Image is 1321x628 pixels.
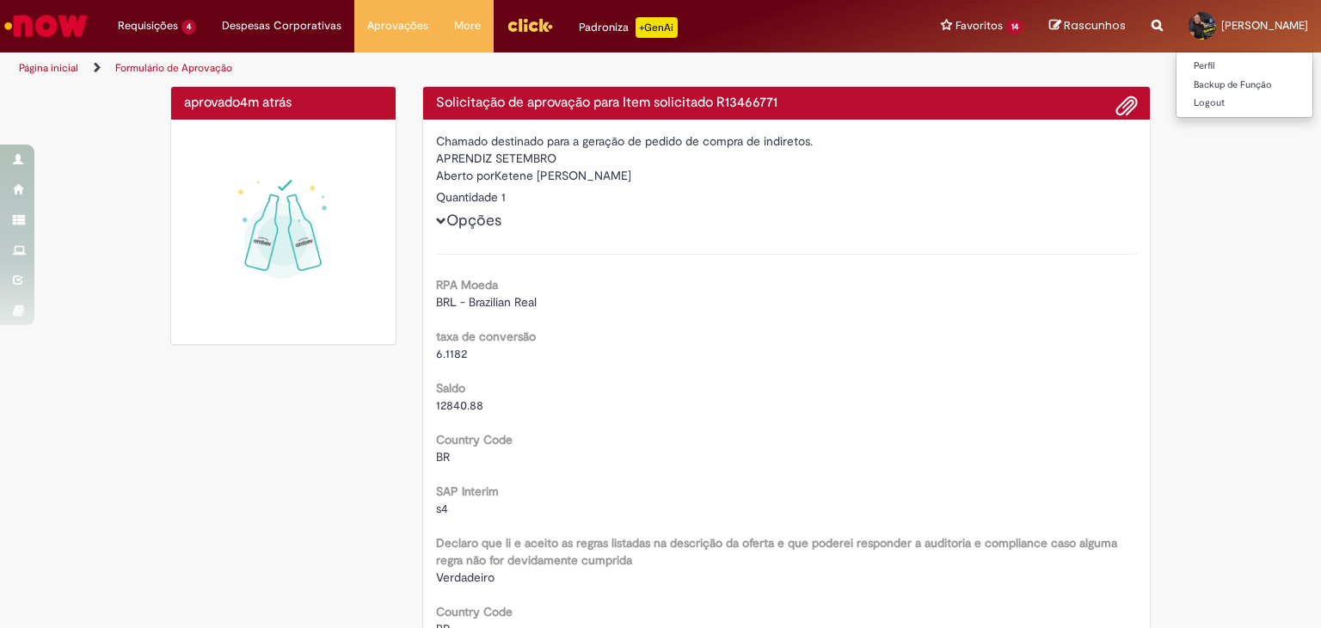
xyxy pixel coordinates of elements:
span: More [454,17,481,34]
a: Rascunhos [1049,18,1126,34]
label: Aberto por [436,167,495,184]
img: click_logo_yellow_360x200.png [507,12,553,38]
img: ServiceNow [2,9,90,43]
span: Verdadeiro [436,570,495,585]
span: 12840.88 [436,397,483,413]
span: BR [436,449,450,465]
b: Country Code [436,604,513,619]
span: 4 [181,20,196,34]
p: +GenAi [636,17,678,38]
span: Rascunhos [1064,17,1126,34]
span: 14 [1006,20,1023,34]
div: Quantidade 1 [436,188,1138,206]
span: Favoritos [955,17,1003,34]
span: 4m atrás [240,94,292,111]
div: Chamado destinado para a geração de pedido de compra de indiretos. [436,132,1138,150]
b: RPA Moeda [436,277,498,292]
div: Ketene [PERSON_NAME] [436,167,1138,188]
a: Formulário de Aprovação [115,61,232,75]
ul: Trilhas de página [13,52,868,84]
h4: Solicitação de aprovação para Item solicitado R13466771 [436,95,1138,111]
b: SAP Interim [436,483,499,499]
span: 6.1182 [436,346,467,361]
img: sucesso_1.gif [184,132,383,331]
b: taxa de conversão [436,329,536,344]
time: 01/09/2025 10:17:22 [240,94,292,111]
span: [PERSON_NAME] [1221,18,1308,33]
span: Despesas Corporativas [222,17,341,34]
span: BRL - Brazilian Real [436,294,537,310]
a: Backup de Função [1177,76,1312,95]
div: Padroniza [579,17,678,38]
span: Aprovações [367,17,428,34]
a: Perfil [1177,57,1312,76]
a: Página inicial [19,61,78,75]
h4: aprovado [184,95,383,111]
b: Declaro que li e aceito as regras listadas na descrição da oferta e que poderei responder a audit... [436,535,1117,568]
b: Saldo [436,380,465,396]
div: APRENDIZ SETEMBRO [436,150,1138,167]
b: Country Code [436,432,513,447]
span: s4 [436,501,448,516]
a: Logout [1177,94,1312,113]
span: Requisições [118,17,178,34]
